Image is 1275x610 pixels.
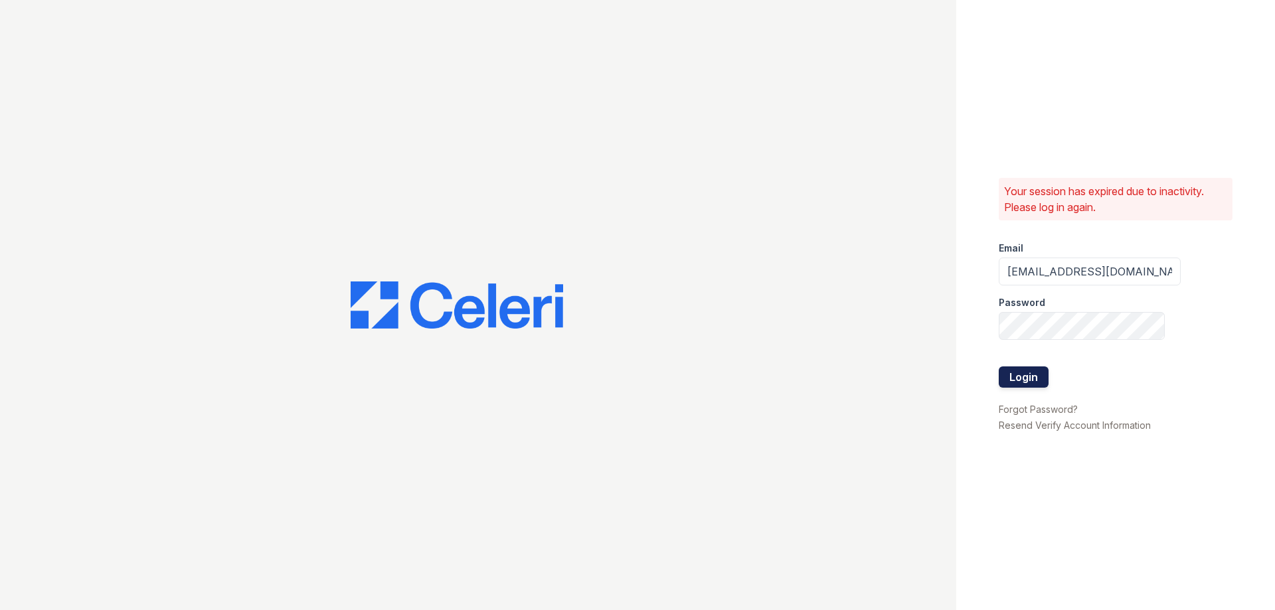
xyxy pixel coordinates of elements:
[999,419,1151,431] a: Resend Verify Account Information
[1004,183,1227,215] p: Your session has expired due to inactivity. Please log in again.
[999,242,1023,255] label: Email
[999,404,1078,415] a: Forgot Password?
[999,296,1045,309] label: Password
[999,366,1049,388] button: Login
[351,281,563,329] img: CE_Logo_Blue-a8612792a0a2168367f1c8372b55b34899dd931a85d93a1a3d3e32e68fde9ad4.png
